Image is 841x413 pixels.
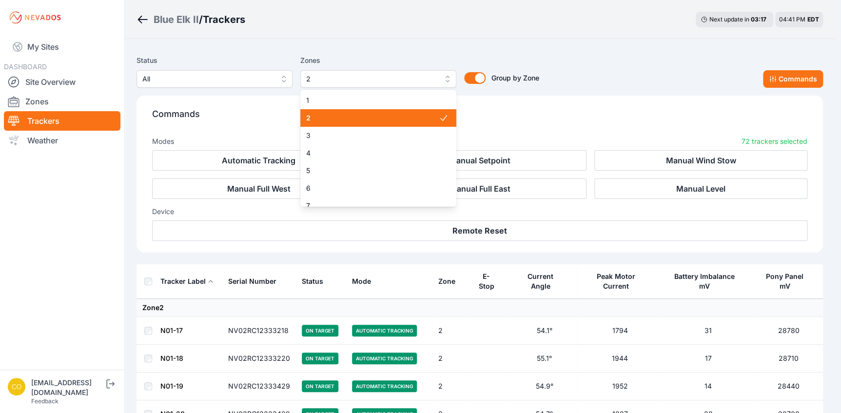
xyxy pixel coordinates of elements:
[306,201,439,211] span: 7
[306,131,439,140] span: 3
[306,113,439,123] span: 2
[306,96,439,105] span: 1
[306,166,439,176] span: 5
[300,70,456,88] button: 2
[300,90,456,207] div: 2
[306,183,439,193] span: 6
[306,148,439,158] span: 4
[306,73,437,85] span: 2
